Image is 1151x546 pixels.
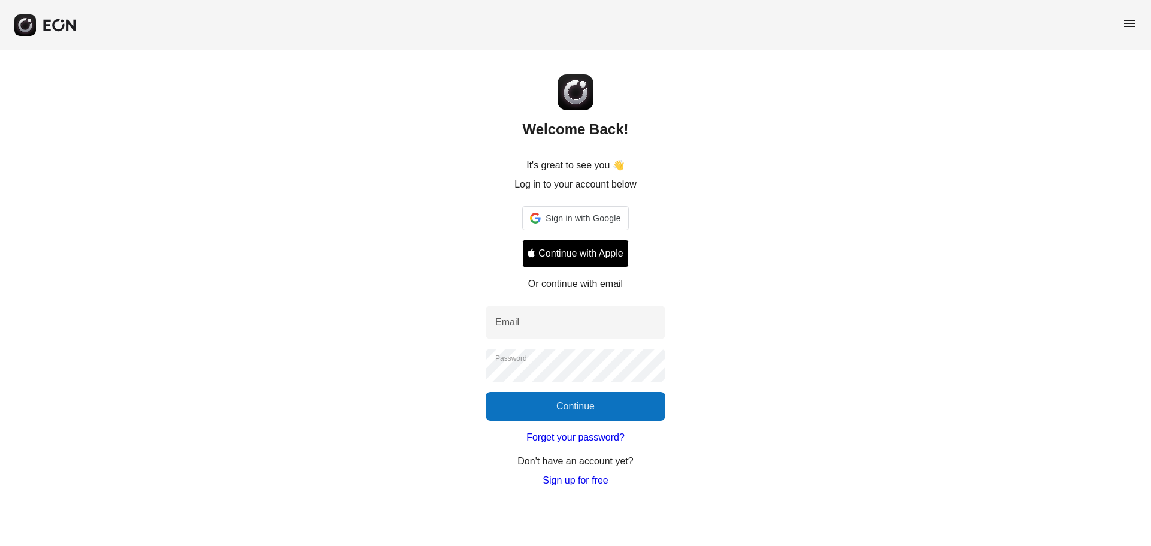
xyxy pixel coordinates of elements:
[522,206,628,230] div: Sign in with Google
[526,158,625,173] p: It's great to see you 👋
[495,315,519,330] label: Email
[546,211,620,225] span: Sign in with Google
[486,392,665,421] button: Continue
[523,120,629,139] h2: Welcome Back!
[522,240,628,267] button: Signin with apple ID
[543,473,608,488] a: Sign up for free
[495,354,527,363] label: Password
[517,454,633,469] p: Don't have an account yet?
[528,277,623,291] p: Or continue with email
[514,177,637,192] p: Log in to your account below
[1122,16,1137,31] span: menu
[526,430,625,445] a: Forget your password?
